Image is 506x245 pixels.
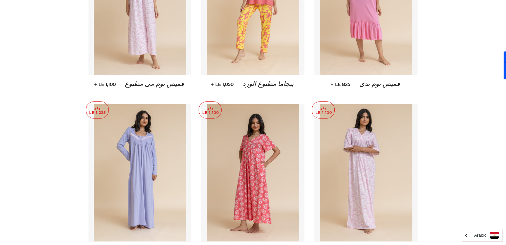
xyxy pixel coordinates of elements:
[312,102,334,119] p: وفر LE 1,100
[86,102,108,119] p: وفر LE 1,225
[332,81,350,87] span: LE 825
[125,80,184,88] span: قميص نوم مى مطبوع
[201,75,304,94] a: بيجاما مطبوع الورد — LE 1,050
[88,75,192,94] a: قميص نوم مى مطبوع — LE 1,100
[474,233,486,237] i: Arabic
[353,81,357,87] span: —
[212,81,234,87] span: LE 1,050
[199,102,221,119] p: وفر LE 1,100
[243,80,294,88] span: بيجاما مطبوع الورد
[465,232,499,239] a: Arabic
[95,81,116,87] span: LE 1,100
[359,80,400,88] span: قميص نوم ندى
[236,81,240,87] span: —
[314,75,418,94] a: قميص نوم ندى — LE 825
[118,81,122,87] span: —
